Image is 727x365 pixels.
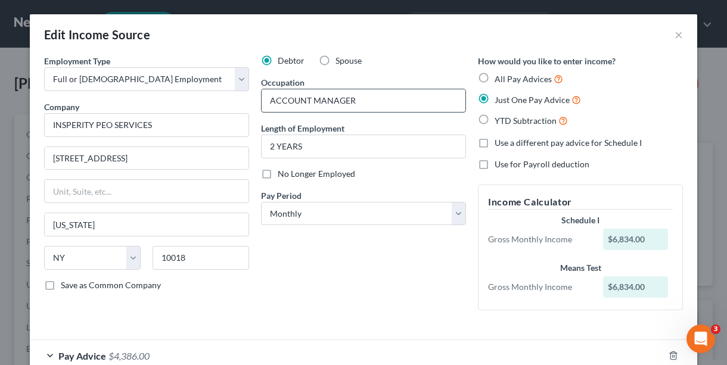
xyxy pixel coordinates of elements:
div: Gross Monthly Income [482,233,597,245]
div: Schedule I [488,214,673,226]
input: Unit, Suite, etc... [45,180,248,202]
span: Employment Type [44,56,110,66]
label: Occupation [261,76,305,89]
div: Means Test [488,262,673,274]
iframe: Intercom live chat [686,325,715,353]
span: Just One Pay Advice [495,95,570,105]
input: Enter zip... [153,246,249,270]
button: × [675,27,683,42]
span: Spouse [335,55,362,65]
label: Length of Employment [261,122,344,135]
span: Debtor [278,55,305,65]
input: Enter city... [45,213,248,236]
input: Enter address... [45,147,248,170]
span: Save as Common Company [61,280,161,290]
span: Pay Advice [58,350,106,361]
label: How would you like to enter income? [478,55,616,67]
span: All Pay Advices [495,74,552,84]
span: Use a different pay advice for Schedule I [495,138,642,148]
div: $6,834.00 [603,229,669,250]
span: No Longer Employed [278,169,355,179]
span: Company [44,102,79,112]
span: $4,386.00 [108,350,150,361]
span: Pay Period [261,191,302,201]
input: Search company by name... [44,113,249,137]
div: Gross Monthly Income [482,281,597,293]
h5: Income Calculator [488,195,673,210]
span: YTD Subtraction [495,116,557,126]
span: 3 [711,325,720,334]
input: ex: 2 years [262,135,465,158]
div: Edit Income Source [44,26,150,43]
input: -- [262,89,465,112]
div: $6,834.00 [603,276,669,298]
span: Use for Payroll deduction [495,159,589,169]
